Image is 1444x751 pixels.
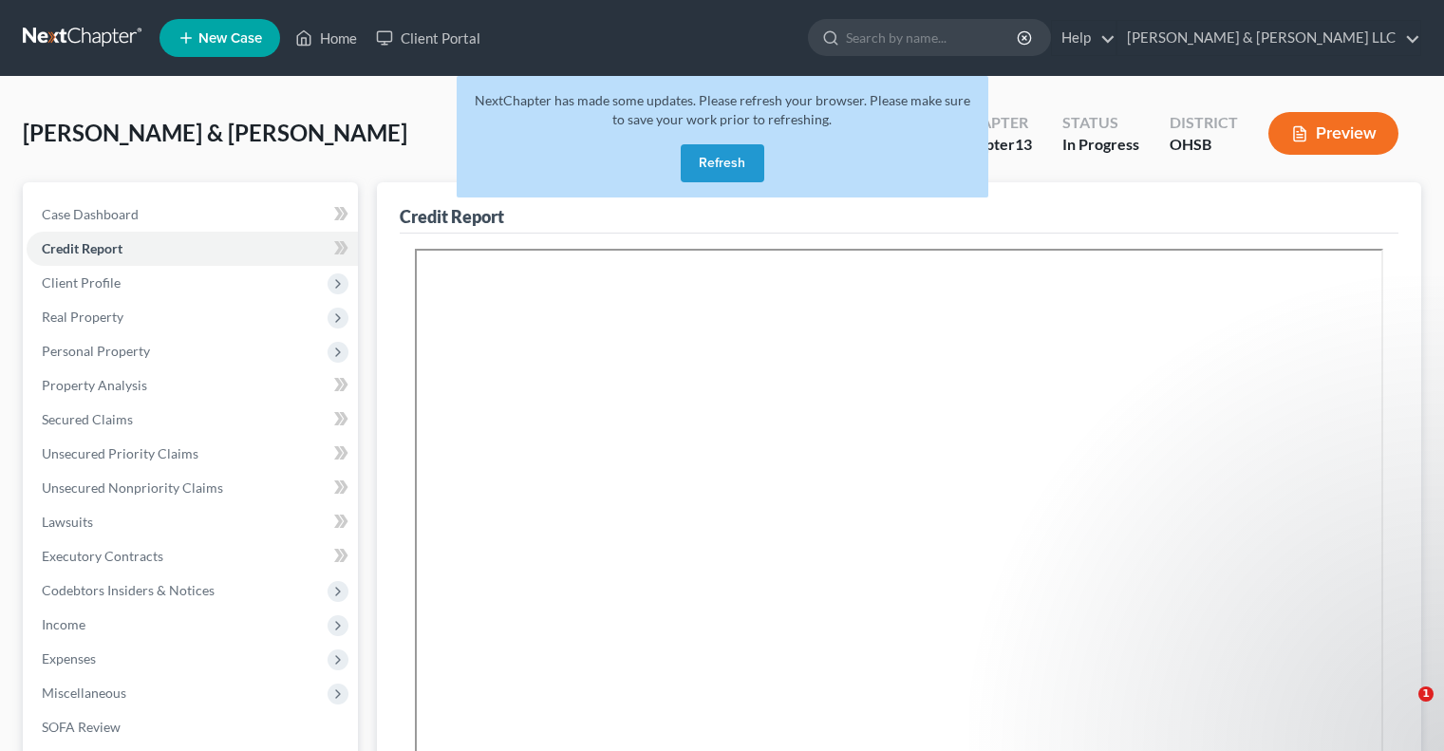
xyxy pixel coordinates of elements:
span: Expenses [42,650,96,667]
div: Credit Report [400,205,504,228]
a: Unsecured Nonpriority Claims [27,471,358,505]
span: Executory Contracts [42,548,163,564]
span: Personal Property [42,343,150,359]
a: SOFA Review [27,710,358,744]
a: Home [286,21,366,55]
span: NextChapter has made some updates. Please refresh your browser. Please make sure to save your wor... [475,92,970,127]
span: Miscellaneous [42,685,126,701]
a: Unsecured Priority Claims [27,437,358,471]
span: Case Dashboard [42,206,139,222]
span: Unsecured Priority Claims [42,445,198,461]
span: [PERSON_NAME] & [PERSON_NAME] [23,119,407,146]
span: Income [42,616,85,632]
span: Real Property [42,309,123,325]
div: District [1170,112,1238,134]
div: OHSB [1170,134,1238,156]
a: Help [1052,21,1116,55]
a: Property Analysis [27,368,358,403]
span: Client Profile [42,274,121,291]
span: New Case [198,31,262,46]
div: Status [1062,112,1139,134]
input: Search by name... [846,20,1020,55]
span: Lawsuits [42,514,93,530]
div: Chapter [959,134,1032,156]
span: Secured Claims [42,411,133,427]
a: Secured Claims [27,403,358,437]
button: Preview [1268,112,1398,155]
button: Refresh [681,144,764,182]
a: Lawsuits [27,505,358,539]
a: Executory Contracts [27,539,358,573]
span: Property Analysis [42,377,147,393]
span: Unsecured Nonpriority Claims [42,479,223,496]
iframe: Intercom live chat [1379,686,1425,732]
a: [PERSON_NAME] & [PERSON_NAME] LLC [1117,21,1420,55]
span: SOFA Review [42,719,121,735]
a: Client Portal [366,21,490,55]
span: 13 [1015,135,1032,153]
span: 1 [1418,686,1434,702]
span: Codebtors Insiders & Notices [42,582,215,598]
a: Case Dashboard [27,197,358,232]
div: In Progress [1062,134,1139,156]
span: Credit Report [42,240,122,256]
div: Chapter [959,112,1032,134]
a: Credit Report [27,232,358,266]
